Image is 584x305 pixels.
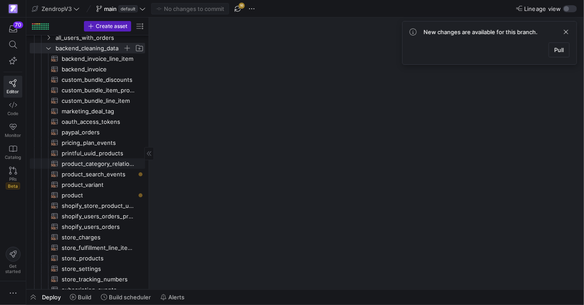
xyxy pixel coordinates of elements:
[30,211,145,221] div: Press SPACE to select this row.
[30,148,145,158] a: printful_uuid_products​​​​​​​​​​
[62,75,135,85] span: custom_bundle_discounts​​​​​​​​​​
[30,53,145,64] a: backend_invoice_line_item​​​​​​​​​​
[62,180,135,190] span: product_variant​​​​​​​​​​
[9,176,17,182] span: PRs
[30,148,145,158] div: Press SPACE to select this row.
[62,222,135,232] span: shopify_users_orders​​​​​​​​​​
[30,274,145,284] div: Press SPACE to select this row.
[62,211,135,221] span: shopify_users_orders_products​​​​​​​​​​
[30,242,145,253] div: Press SPACE to select this row.
[30,116,145,127] a: oauth_access_tokens​​​​​​​​​​
[30,232,145,242] div: Press SPACE to select this row.
[62,85,135,95] span: custom_bundle_item_product_variants​​​​​​​​​​
[30,74,145,85] div: Press SPACE to select this row.
[118,5,138,12] span: default
[5,133,21,138] span: Monitor
[84,21,131,32] button: Create asset
[62,243,135,253] span: store_fulfillment_line_items​​​​​​​​​​
[62,54,135,64] span: backend_invoice_line_item​​​​​​​​​​
[30,221,145,232] div: Press SPACE to select this row.
[30,3,82,14] button: ZendropV3
[5,263,21,274] span: Get started
[30,95,145,106] a: custom_bundle_line_item​​​​​​​​​​
[6,182,20,189] span: Beta
[30,263,145,274] a: store_settings​​​​​​​​​​
[30,169,145,179] div: Press SPACE to select this row.
[3,119,22,141] a: Monitor
[30,116,145,127] div: Press SPACE to select this row.
[94,3,148,14] button: maindefault
[30,179,145,190] div: Press SPACE to select this row.
[62,148,135,158] span: printful_uuid_products​​​​​​​​​​
[30,64,145,74] a: backend_invoice​​​​​​​​​​
[3,76,22,98] a: Editor
[30,158,145,169] div: Press SPACE to select this row.
[3,163,22,193] a: PRsBeta
[3,141,22,163] a: Catalog
[30,284,145,295] div: Press SPACE to select this row.
[30,106,145,116] div: Press SPACE to select this row.
[30,253,145,263] div: Press SPACE to select this row.
[30,95,145,106] div: Press SPACE to select this row.
[62,285,135,295] span: subscription_events​​​​​​​​​​
[549,42,570,57] button: Pull
[30,127,145,137] div: Press SPACE to select this row.
[554,46,564,53] span: Pull
[30,221,145,232] a: shopify_users_orders​​​​​​​​​​
[30,127,145,137] a: paypal_orders​​​​​​​​​​
[13,21,23,28] div: 70
[30,190,145,200] a: product​​​​​​​​​​
[62,190,135,200] span: product​​​​​​​​​​
[30,200,145,211] div: Press SPACE to select this row.
[62,264,135,274] span: store_settings​​​​​​​​​​
[62,106,135,116] span: marketing_deal_tag​​​​​​​​​​
[30,137,145,148] div: Press SPACE to select this row.
[30,190,145,200] div: Press SPACE to select this row.
[30,74,145,85] a: custom_bundle_discounts​​​​​​​​​​
[30,169,145,179] a: product_search_events​​​​​​​​​​
[42,294,61,301] span: Deploy
[30,232,145,242] a: store_charges​​​​​​​​​​
[30,137,145,148] a: pricing_plan_events​​​​​​​​​​
[62,127,135,137] span: paypal_orders​​​​​​​​​​
[62,117,135,127] span: oauth_access_tokens​​​​​​​​​​
[30,64,145,74] div: Press SPACE to select this row.
[30,253,145,263] a: store_products​​​​​​​​​​
[42,5,72,12] span: ZendropV3
[66,290,95,305] button: Build
[56,43,123,53] span: backend_cleaning_data
[62,201,135,211] span: shopify_store_product_unit_sold_data​​​​​​​​​​
[62,159,135,169] span: product_category_relations​​​​​​​​​​
[30,85,145,95] a: custom_bundle_item_product_variants​​​​​​​​​​
[30,263,145,274] div: Press SPACE to select this row.
[30,284,145,295] a: subscription_events​​​​​​​​​​
[96,23,127,29] span: Create asset
[30,274,145,284] a: store_tracking_numbers​​​​​​​​​​
[62,169,135,179] span: product_search_events​​​​​​​​​​
[7,111,18,116] span: Code
[62,96,135,106] span: custom_bundle_line_item​​​​​​​​​​
[30,158,145,169] a: product_category_relations​​​​​​​​​​
[62,138,135,148] span: pricing_plan_events​​​​​​​​​​
[7,89,19,94] span: Editor
[3,21,22,37] button: 70
[30,211,145,221] a: shopify_users_orders_products​​​​​​​​​​
[5,154,21,160] span: Catalog
[30,85,145,95] div: Press SPACE to select this row.
[62,232,135,242] span: store_charges​​​​​​​​​​
[30,32,145,43] div: Press SPACE to select this row.
[3,98,22,119] a: Code
[30,179,145,190] a: product_variant​​​​​​​​​​
[9,4,17,13] img: https://storage.googleapis.com/y42-prod-data-exchange/images/qZXOSqkTtPuVcXVzF40oUlM07HVTwZXfPK0U...
[424,28,538,35] span: New changes are available for this branch.
[62,64,135,74] span: backend_invoice​​​​​​​​​​
[109,294,151,301] span: Build scheduler
[62,274,135,284] span: store_tracking_numbers​​​​​​​​​​
[168,294,184,301] span: Alerts
[56,33,144,43] span: all_users_with_orders
[62,253,135,263] span: store_products​​​​​​​​​​
[78,294,91,301] span: Build
[156,290,188,305] button: Alerts
[30,200,145,211] a: shopify_store_product_unit_sold_data​​​​​​​​​​
[3,1,22,16] a: https://storage.googleapis.com/y42-prod-data-exchange/images/qZXOSqkTtPuVcXVzF40oUlM07HVTwZXfPK0U...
